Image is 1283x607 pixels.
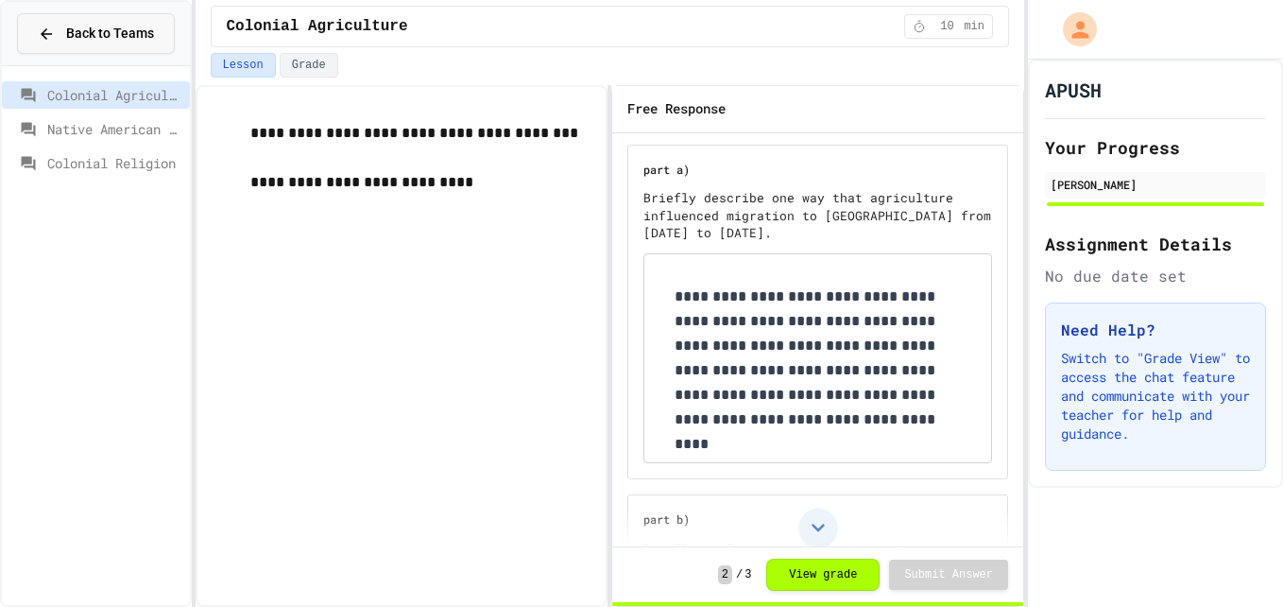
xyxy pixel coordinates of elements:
[744,567,751,582] span: 3
[904,567,993,582] span: Submit Answer
[280,53,338,78] button: Grade
[718,565,732,584] span: 2
[1045,231,1266,257] h2: Assignment Details
[889,560,1008,590] button: Submit Answer
[1045,265,1266,287] div: No due date set
[932,19,962,34] span: 10
[47,119,182,139] span: Native American Societies
[227,15,408,38] span: Colonial Agriculture
[1061,319,1250,341] h3: Need Help?
[964,19,984,34] span: min
[211,53,276,78] button: Lesson
[1051,176,1260,193] div: [PERSON_NAME]
[66,24,154,43] span: Back to Teams
[643,161,977,179] h6: part a)
[643,189,992,242] p: Briefly describe one way that agriculture influenced migration to [GEOGRAPHIC_DATA] from [DATE] t...
[766,559,880,591] button: View grade
[1061,349,1250,443] p: Switch to "Grade View" to access the chat feature and communicate with your teacher for help and ...
[627,97,726,121] h6: Free Response
[1045,77,1102,103] h1: APUSH
[1043,8,1102,51] div: My Account
[736,567,743,582] span: /
[17,13,175,54] button: Back to Teams
[47,85,182,105] span: Colonial Agriculture
[1045,134,1266,161] h2: Your Progress
[47,153,182,173] span: Colonial Religion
